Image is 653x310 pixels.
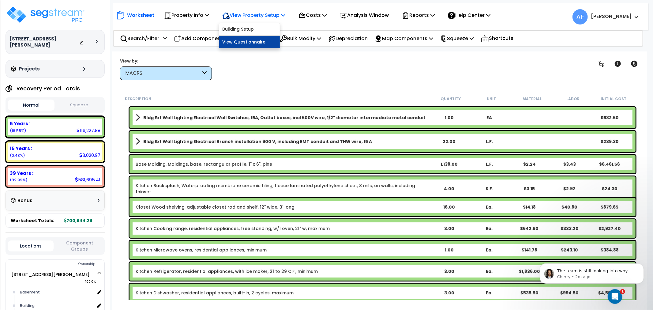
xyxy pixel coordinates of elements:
[10,177,27,183] small: (82.99%)
[174,34,226,43] p: Add Components
[127,11,154,19] p: Worksheet
[510,247,549,253] div: $141.78
[8,100,54,111] button: Normal
[572,9,588,25] span: AF
[136,113,429,122] a: Assembly Title
[136,204,295,210] a: Individual Item
[136,268,318,274] a: Individual Item
[470,247,509,253] div: Ea.
[441,96,461,101] small: Quantity
[550,290,589,296] div: $994.50
[510,161,549,167] div: $2.24
[601,96,626,101] small: Initial Cost
[470,161,509,167] div: L.F.
[325,31,371,46] div: Depreciation
[550,161,589,167] div: $3.43
[10,145,32,152] b: 15 Years :
[487,96,496,101] small: Unit
[590,115,629,121] div: $532.60
[470,268,509,274] div: Ea.
[430,204,469,210] div: 16.00
[430,225,469,232] div: 3.00
[77,127,100,134] div: 116,227.88
[470,186,509,192] div: S.F.
[470,138,509,145] div: L.F.
[470,204,509,210] div: Ea.
[590,247,629,253] div: $384.88
[136,137,429,146] a: Assembly Title
[125,70,201,77] div: MACRS
[470,115,509,121] div: EA
[56,100,103,111] button: Squeeze
[11,271,90,278] a: [STREET_ADDRESS][PERSON_NAME] 100.0%
[430,186,469,192] div: 4.00
[523,96,542,101] small: Material
[219,36,280,48] a: View Questionnaire
[136,247,267,253] a: Individual Item
[143,115,426,121] b: Bldg Ext Wall Lighting Electrical Wall Switches, 15A, Outlet boxes, incl 600V wire, 1/2" diameter...
[79,152,100,158] div: 3,020.97
[531,251,653,293] iframe: Intercom notifications message
[430,247,469,253] div: 1.00
[18,260,104,268] div: Ownership
[8,240,54,251] button: Locations
[10,120,30,127] b: 5 Years :
[590,138,629,145] div: $239.30
[430,161,469,167] div: 1,138.00
[510,225,549,232] div: $642.60
[136,290,294,296] a: Individual Item
[430,138,469,145] div: 22.00
[478,31,517,46] div: Shortcuts
[57,240,102,252] button: Component Groups
[17,198,32,203] h3: Bonus
[591,13,632,20] b: [PERSON_NAME]
[19,66,40,72] h3: Projects
[164,11,209,19] p: Property Info
[280,34,321,43] p: Bulk Modify
[18,302,95,309] div: Building
[10,170,33,176] b: 39 Years :
[430,290,469,296] div: 3.00
[64,217,92,224] b: 700,944.26
[470,290,509,296] div: Ea.
[440,34,474,43] p: Squeeze
[6,6,85,24] img: logo_pro_r.png
[448,11,490,19] p: Help Center
[136,225,330,232] a: Individual Item
[120,58,212,64] div: View by:
[10,153,25,158] small: (0.43%)
[590,161,629,167] div: $6,461.56
[9,36,79,48] h3: [STREET_ADDRESS][PERSON_NAME]
[18,289,95,296] div: Basement
[510,204,549,210] div: $14.18
[620,289,625,294] span: 1
[590,204,629,210] div: $879.65
[566,96,580,101] small: Labor
[550,225,589,232] div: $333.20
[510,268,549,274] div: $1,836.00
[590,186,629,192] div: $24.30
[550,247,589,253] div: $243.10
[171,31,229,46] div: Add Components
[10,128,26,133] small: (16.58%)
[510,290,549,296] div: $535.50
[136,183,429,195] a: Individual Item
[510,186,549,192] div: $3.15
[550,204,589,210] div: $40.80
[470,225,509,232] div: Ea.
[481,34,513,43] p: Shortcuts
[75,176,100,183] div: 581,695.41
[375,34,433,43] p: Map Components
[590,225,629,232] div: $2,927.40
[143,138,372,145] b: Bldg Ext Wall Lighting Electrical Branch installation 600 V, including EMT conduit and THW wire, ...
[17,85,80,92] h4: Recovery Period Totals
[85,278,101,285] span: 100.0%
[402,11,435,19] p: Reports
[608,289,622,304] iframe: Intercom live chat
[298,11,327,19] p: Costs
[136,161,272,167] a: Individual Item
